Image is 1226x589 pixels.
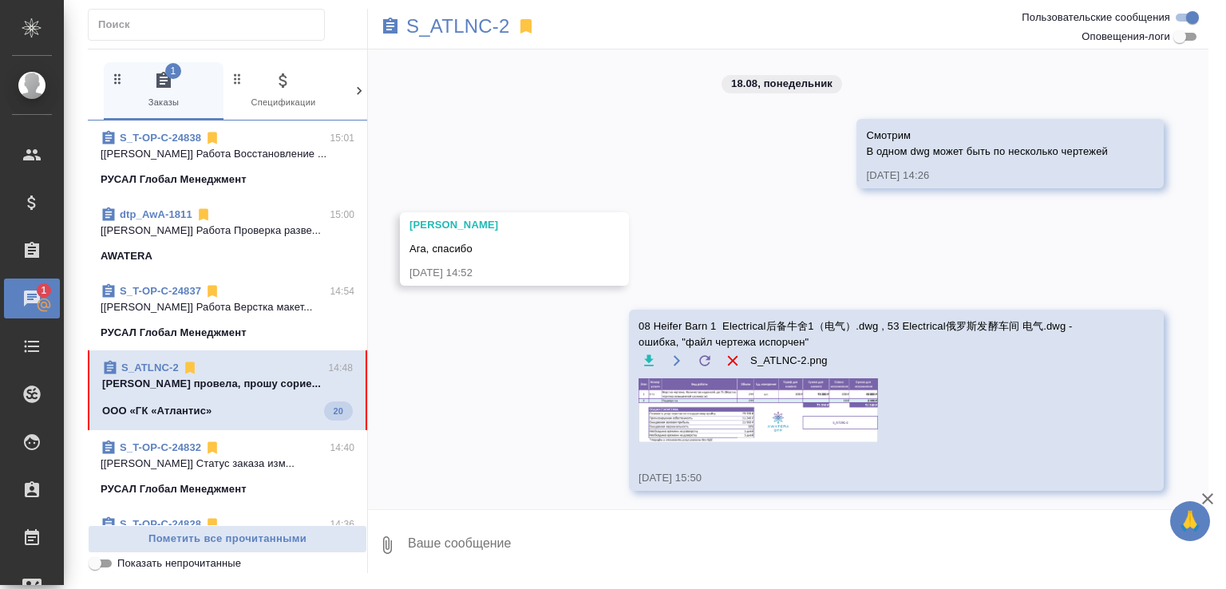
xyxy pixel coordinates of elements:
[101,299,354,315] p: [[PERSON_NAME]] Работа Верстка макет...
[330,207,354,223] p: 15:00
[639,350,658,370] button: Скачать
[110,71,125,86] svg: Зажми и перетащи, чтобы поменять порядок вкладок
[120,441,201,453] a: S_T-OP-C-24832
[120,208,192,220] a: dtp_AwA-1811
[330,516,354,532] p: 14:36
[409,217,573,233] div: [PERSON_NAME]
[330,130,354,146] p: 15:01
[350,71,365,86] svg: Зажми и перетащи, чтобы поменять порядок вкладок
[204,516,220,532] svg: Отписаться
[204,440,220,456] svg: Отписаться
[101,248,152,264] p: AWATERA
[102,403,212,419] p: ООО «ГК «Атлантис»
[101,223,354,239] p: [[PERSON_NAME]] Работа Проверка разве...
[110,71,217,110] span: Заказы
[165,63,181,79] span: 1
[722,350,742,370] button: Удалить файл
[230,71,245,86] svg: Зажми и перетащи, чтобы поменять порядок вкладок
[204,283,220,299] svg: Отписаться
[98,14,324,36] input: Поиск
[324,403,353,419] span: 20
[330,283,354,299] p: 14:54
[101,481,247,497] p: РУСАЛ Глобал Менеджмент
[639,378,878,442] img: S_ATLNC-2.png
[4,279,60,318] a: 1
[101,172,247,188] p: РУСАЛ Глобал Менеджмент
[409,243,473,255] span: Ага, спасибо
[120,518,201,530] a: S_T-OP-C-24828
[731,76,832,92] p: 18.08, понедельник
[120,132,201,144] a: S_T-OP-C-24838
[88,525,367,553] button: Пометить все прочитанными
[121,362,179,374] a: S_ATLNC-2
[88,197,367,274] div: dtp_AwA-181115:00[[PERSON_NAME]] Работа Проверка разве...AWATERA
[101,456,354,472] p: [[PERSON_NAME]] Статус заказа изм...
[866,168,1108,184] div: [DATE] 14:26
[350,71,457,110] span: Клиенты
[101,146,354,162] p: [[PERSON_NAME]] Работа Восстановление ...
[120,285,201,297] a: S_T-OP-C-24837
[409,265,573,281] div: [DATE] 14:52
[1177,504,1204,538] span: 🙏
[102,376,353,392] p: [PERSON_NAME] провела, прошу сорие...
[204,130,220,146] svg: Отписаться
[88,507,367,583] div: S_T-OP-C-2482814:36готов [URL][DOMAIN_NAME]..РУСАЛ Глобал Менеджмент
[406,18,510,34] a: S_ATLNC-2
[230,71,337,110] span: Спецификации
[750,353,828,369] span: S_ATLNC-2.png
[97,530,358,548] span: Пометить все прочитанными
[666,350,686,370] button: Открыть на драйве
[1022,10,1170,26] span: Пользовательские сообщения
[31,283,56,298] span: 1
[639,318,1108,350] span: 08 Heifer Barn 1 Electrical后备牛舍1（电气）.dwg , 53 Electrical俄罗斯发酵车间 电气.dwg - ошибка, "файл чертежа ис...
[88,274,367,350] div: S_T-OP-C-2483714:54[[PERSON_NAME]] Работа Верстка макет...РУСАЛ Глобал Менеджмент
[88,121,367,197] div: S_T-OP-C-2483815:01[[PERSON_NAME]] Работа Восстановление ...РУСАЛ Глобал Менеджмент
[1170,501,1210,541] button: 🙏
[866,129,1108,157] span: Смотрим В одном dwg может быть по несколько чертежей
[328,360,353,376] p: 14:48
[88,430,367,507] div: S_T-OP-C-2483214:40[[PERSON_NAME]] Статус заказа изм...РУСАЛ Глобал Менеджмент
[196,207,212,223] svg: Отписаться
[694,350,714,370] label: Обновить файл
[88,350,367,430] div: S_ATLNC-214:48[PERSON_NAME] провела, прошу сорие...ООО «ГК «Атлантис»20
[1082,29,1170,45] span: Оповещения-логи
[639,470,1108,486] div: [DATE] 15:50
[117,555,241,571] span: Показать непрочитанные
[330,440,354,456] p: 14:40
[101,325,247,341] p: РУСАЛ Глобал Менеджмент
